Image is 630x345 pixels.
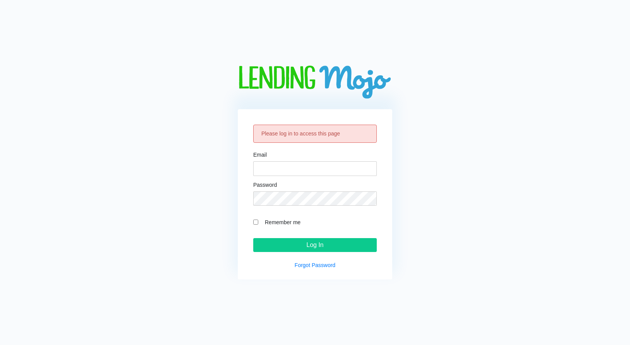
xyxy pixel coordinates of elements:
[253,182,277,188] label: Password
[295,262,335,268] a: Forgot Password
[253,125,377,143] div: Please log in to access this page
[261,218,377,227] label: Remember me
[253,152,267,157] label: Email
[238,66,392,100] img: logo-big.png
[253,238,377,252] input: Log In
